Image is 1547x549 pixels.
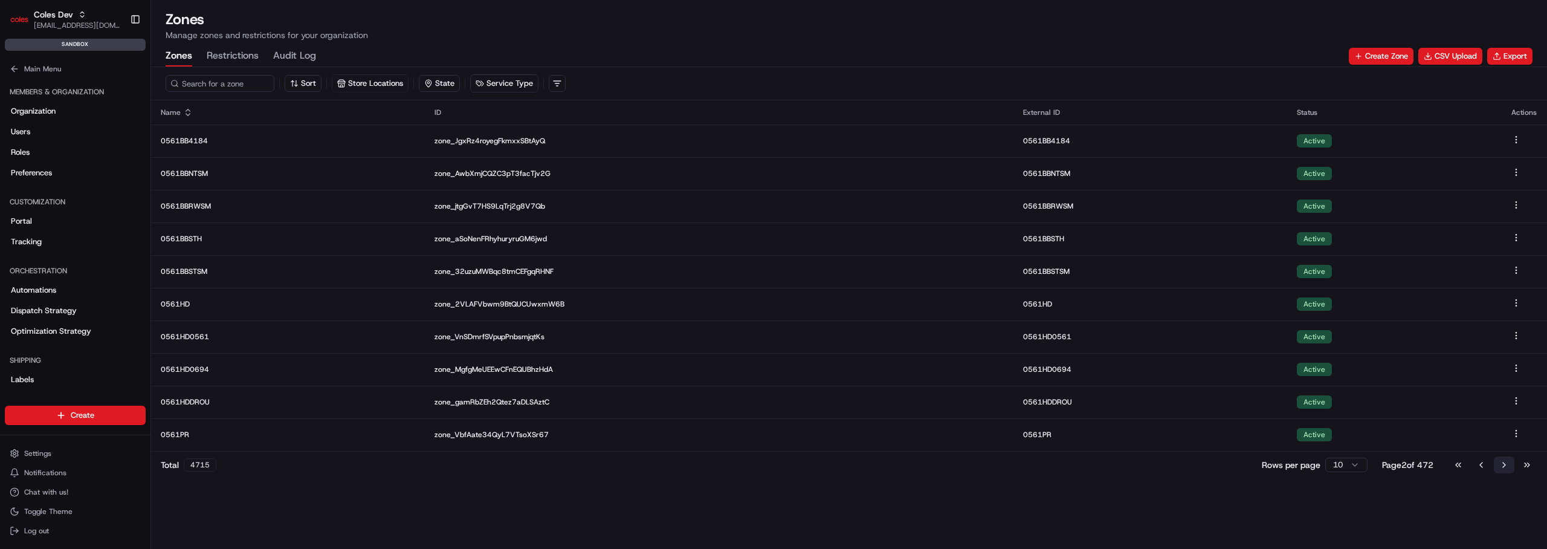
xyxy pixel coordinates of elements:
div: Customization [5,192,146,212]
div: Active [1297,297,1332,311]
span: Organization [11,106,56,117]
button: Coles Dev [34,8,73,21]
p: zone_2VLAFVbwm9BtQUCUwxmW6B [434,299,1004,309]
button: Start new chat [205,119,220,134]
a: Dispatch Strategy [5,301,146,320]
p: 0561PR [161,430,415,440]
span: Create [71,410,94,421]
div: Active [1297,167,1332,180]
span: Portal [11,216,32,227]
button: CSV Upload [1418,48,1482,65]
a: Preferences [5,163,146,183]
p: 0561PR [1023,430,1277,440]
button: [EMAIL_ADDRESS][DOMAIN_NAME] [34,21,120,30]
p: Rows per page [1262,459,1320,471]
div: Page 2 of 472 [1382,459,1433,471]
div: Name [161,108,415,117]
p: 0561BBSTSM [161,267,415,276]
div: Total [161,458,216,472]
p: zone_aSoNenFRhyhuryruGM6jwd [434,234,1004,244]
div: Shipping [5,351,146,370]
span: Roles [11,147,30,158]
button: Audit Log [273,46,316,67]
span: Notifications [24,468,66,478]
img: Coles Dev [10,10,29,29]
p: zone_jtgGvT7HS9LqTrj2g8V7Qb [434,201,1004,211]
p: 0561HD0561 [1023,332,1277,342]
span: Automations [11,285,56,296]
a: Optimization Strategy [5,322,146,341]
img: Nash [12,12,36,36]
button: Toggle Theme [5,503,146,520]
p: 0561HD0694 [161,365,415,374]
p: 0561BBRWSM [161,201,415,211]
a: Portal [5,212,146,231]
div: Active [1297,200,1332,213]
p: zone_gamRbZEh2Qtez7aDLSAztC [434,397,1004,407]
span: Users [11,126,30,137]
span: Optimization Strategy [11,326,91,337]
a: 📗Knowledge Base [7,171,97,192]
div: Actions [1511,108,1537,117]
div: Start new chat [41,115,198,128]
p: 0561HD0561 [161,332,415,342]
div: External ID [1023,108,1277,117]
a: Roles [5,143,146,162]
span: Log out [24,526,49,536]
img: 1736555255976-a54dd68f-1ca7-489b-9aae-adbdc363a1c4 [12,115,34,137]
p: 0561BBNTSM [1023,169,1277,178]
button: Coles DevColes Dev[EMAIL_ADDRESS][DOMAIN_NAME] [5,5,125,34]
button: Settings [5,445,146,462]
h1: Zones [166,10,1532,29]
div: Active [1297,428,1332,441]
span: API Documentation [114,175,194,187]
div: Orchestration [5,261,146,281]
p: zone_AwbXmjCQZC3pT3facTjv2G [434,169,1004,178]
button: Main Menu [5,60,146,77]
span: Dispatch Strategy [11,305,77,316]
div: Active [1297,265,1332,278]
p: zone_VnSDmrfSVpupPnbsmjqtKs [434,332,1004,342]
p: 0561HDDROU [161,397,415,407]
button: Create Zone [1349,48,1413,65]
div: Members & Organization [5,82,146,102]
button: Zones [166,46,192,67]
div: 💻 [102,177,112,186]
div: Active [1297,395,1332,409]
button: Store Locations [332,74,409,93]
button: Export [1487,48,1532,65]
span: Pylon [120,205,146,214]
span: Tracking [11,236,42,247]
p: 0561HD [1023,299,1277,309]
button: Restrictions [207,46,259,67]
p: Manage zones and restrictions for your organization [166,29,1532,41]
div: We're available if you need us! [41,128,153,137]
div: sandbox [5,39,146,51]
div: Active [1297,232,1332,245]
div: ID [434,108,1004,117]
div: Active [1297,363,1332,376]
p: 0561BBSTH [1023,234,1277,244]
span: Settings [24,449,51,458]
div: Active [1297,330,1332,343]
p: 0561BB4184 [1023,136,1277,146]
p: 0561HDDROU [1023,397,1277,407]
div: Status [1297,108,1492,117]
button: Service Type [471,75,538,92]
p: zone_MgfgMeUEEwCFnEQUBhzHdA [434,365,1004,374]
span: Labels [11,374,34,385]
p: 0561BBSTSM [1023,267,1277,276]
button: Sort [285,75,321,92]
button: Create [5,406,146,425]
a: Automations [5,281,146,300]
p: zone_32uzuMWBqc8tmCEFgqRHNF [434,267,1004,276]
a: 💻API Documentation [97,171,199,192]
button: Log out [5,522,146,539]
div: Active [1297,134,1332,148]
p: 0561BB4184 [161,136,415,146]
a: Labels [5,370,146,389]
p: 0561HD [161,299,415,309]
